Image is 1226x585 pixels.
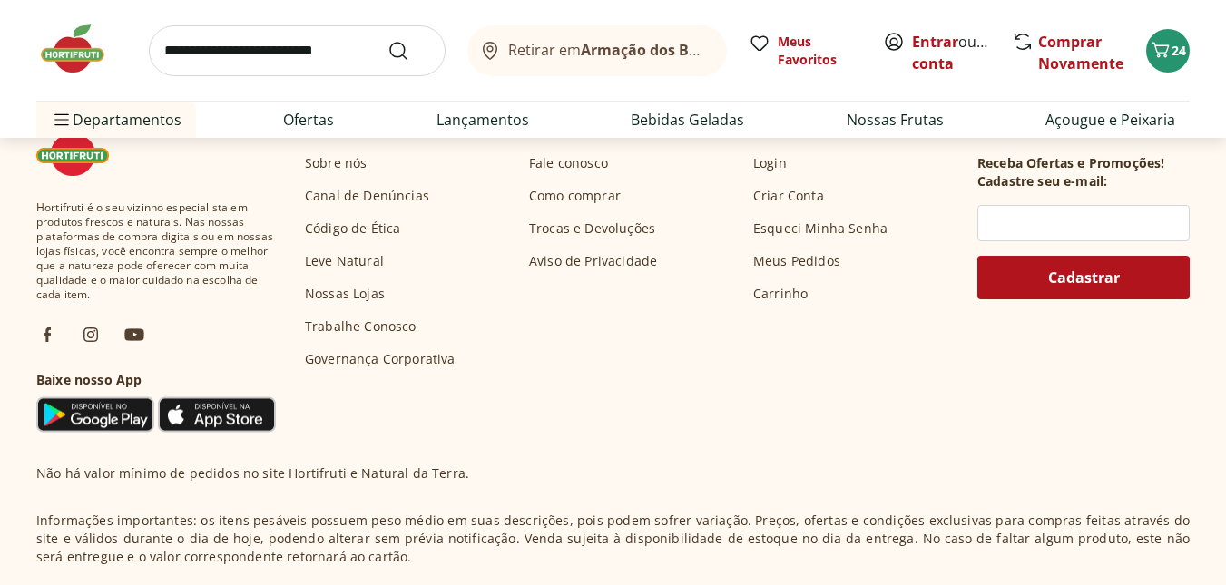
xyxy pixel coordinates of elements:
span: ou [912,31,993,74]
h3: Receba Ofertas e Promoções! [977,154,1164,172]
span: Hortifruti é o seu vizinho especialista em produtos frescos e naturais. Nas nossas plataformas de... [36,200,276,302]
a: Meus Pedidos [753,252,840,270]
input: search [149,25,446,76]
p: Não há valor mínimo de pedidos no site Hortifruti e Natural da Terra. [36,464,469,483]
a: Comprar Novamente [1038,32,1123,73]
button: Submit Search [387,40,431,62]
a: Nossas Lojas [305,285,385,303]
a: Meus Favoritos [749,33,861,69]
h3: Cadastre seu e-mail: [977,172,1107,190]
a: Nossas Frutas [847,109,944,131]
a: Trocas e Devoluções [529,219,655,238]
a: Entrar [912,32,958,52]
span: Cadastrar [1048,270,1120,285]
a: Bebidas Geladas [631,109,744,131]
a: Trabalhe Conosco [305,317,417,336]
p: Informações importantes: os itens pesáveis possuem peso médio em suas descrições, pois podem sofr... [36,512,1190,566]
img: Hortifruti [36,22,127,76]
a: Como comprar [529,187,621,205]
img: Google Play Icon [36,396,154,433]
a: Carrinho [753,285,808,303]
a: Criar conta [912,32,1012,73]
a: Açougue e Peixaria [1045,109,1175,131]
a: Ofertas [283,109,334,131]
a: Código de Ética [305,219,400,238]
a: Governança Corporativa [305,350,456,368]
img: ytb [123,324,145,346]
a: Lançamentos [436,109,529,131]
img: fb [36,324,58,346]
span: 24 [1172,42,1186,59]
a: Aviso de Privacidade [529,252,657,270]
a: Esqueci Minha Senha [753,219,888,238]
span: Retirar em [508,42,709,58]
img: Hortifruti [36,122,127,176]
a: Fale conosco [529,154,608,172]
h3: Baixe nosso App [36,371,276,389]
a: Criar Conta [753,187,824,205]
a: Leve Natural [305,252,384,270]
button: Menu [51,98,73,141]
button: Cadastrar [977,256,1190,299]
img: ig [80,324,102,346]
a: Login [753,154,787,172]
button: Carrinho [1146,29,1190,73]
button: Retirar emArmação dos Búzios/RJ [467,25,727,76]
span: Meus Favoritos [778,33,861,69]
span: Departamentos [51,98,181,141]
img: App Store Icon [158,396,276,433]
b: Armação dos Búzios/RJ [581,40,748,60]
a: Sobre nós [305,154,367,172]
a: Canal de Denúncias [305,187,429,205]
